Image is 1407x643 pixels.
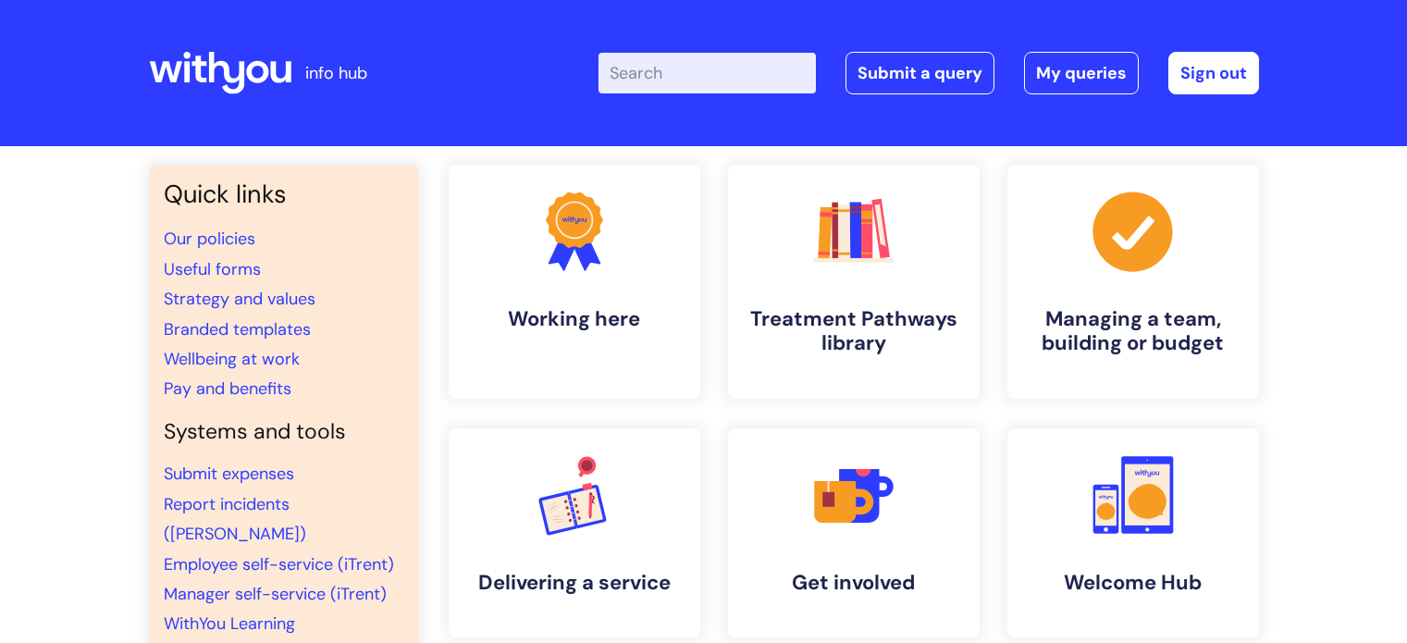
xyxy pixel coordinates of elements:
a: Pay and benefits [164,377,291,400]
a: My queries [1024,52,1139,94]
h4: Working here [463,307,685,331]
a: Wellbeing at work [164,348,300,370]
a: Working here [449,165,700,399]
p: info hub [305,58,367,88]
a: Report incidents ([PERSON_NAME]) [164,493,306,545]
a: Submit a query [845,52,994,94]
h4: Treatment Pathways library [743,307,965,356]
a: Welcome Hub [1007,428,1259,637]
a: WithYou Learning [164,612,295,635]
a: Submit expenses [164,463,294,485]
h4: Systems and tools [164,419,404,445]
h4: Managing a team, building or budget [1022,307,1244,356]
h4: Get involved [743,571,965,595]
a: Treatment Pathways library [728,165,980,399]
a: Our policies [164,228,255,250]
h4: Welcome Hub [1022,571,1244,595]
input: Search [599,53,816,93]
a: Managing a team, building or budget [1007,165,1259,399]
h3: Quick links [164,179,404,209]
a: Useful forms [164,258,261,280]
h4: Delivering a service [463,571,685,595]
a: Employee self-service (iTrent) [164,553,394,575]
a: Manager self-service (iTrent) [164,583,387,605]
a: Branded templates [164,318,311,340]
a: Sign out [1168,52,1259,94]
a: Strategy and values [164,288,315,310]
a: Get involved [728,428,980,637]
div: | - [599,52,1259,94]
a: Delivering a service [449,428,700,637]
